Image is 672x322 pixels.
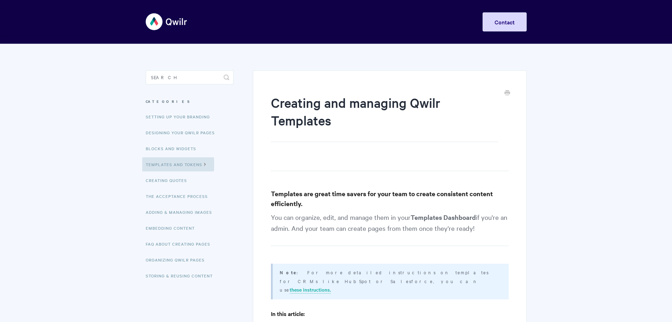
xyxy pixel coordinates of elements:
h3: Templates are great time savers for your team to create consistent content efficiently. [271,189,508,209]
p: You can organize, edit, and manage them in your if you're an admin. And your team can create page... [271,212,508,246]
h3: Categories [146,95,234,108]
a: The Acceptance Process [146,189,213,203]
a: Storing & Reusing Content [146,269,218,283]
a: Contact [483,12,527,31]
a: these instructions. [290,286,331,294]
a: Creating Quotes [146,173,192,187]
b: Note [280,269,297,276]
p: : For more detailed instructions on templates for CRMs like HubSpot or Salesforce, you can use [280,268,500,294]
a: Embedding Content [146,221,200,235]
a: Organizing Qwilr Pages [146,253,210,267]
img: Qwilr Help Center [146,8,188,35]
a: Adding & Managing Images [146,205,217,219]
strong: In this article: [271,310,305,317]
a: Blocks and Widgets [146,141,201,156]
a: Print this Article [504,89,510,97]
a: Designing Your Qwilr Pages [146,125,220,140]
a: FAQ About Creating Pages [146,237,216,251]
input: Search [146,70,234,84]
h1: Creating and managing Qwilr Templates [271,94,498,142]
a: Templates and Tokens [142,157,214,171]
strong: Templates Dashboard [411,213,476,222]
a: Setting up your Branding [146,110,215,124]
